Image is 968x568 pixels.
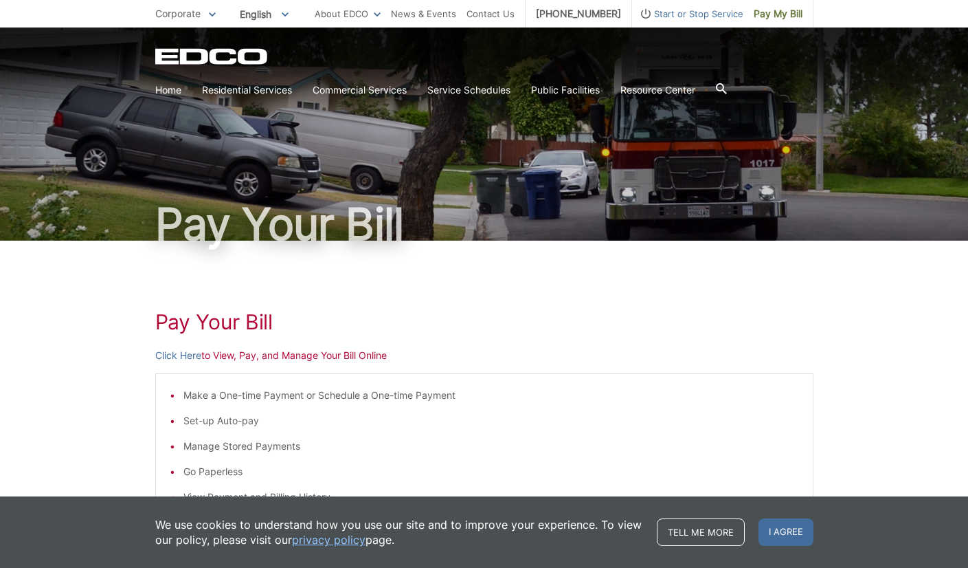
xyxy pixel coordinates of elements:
[758,518,813,546] span: I agree
[183,490,799,505] li: View Payment and Billing History
[531,83,600,98] a: Public Facilities
[620,83,695,98] a: Resource Center
[155,83,181,98] a: Home
[155,309,813,334] h1: Pay Your Bill
[183,413,799,428] li: Set-up Auto-pay
[155,348,813,363] p: to View, Pay, and Manage Your Bill Online
[183,388,799,403] li: Make a One-time Payment or Schedule a One-time Payment
[183,439,799,454] li: Manage Stored Payments
[183,464,799,479] li: Go Paperless
[391,6,456,21] a: News & Events
[754,6,802,21] span: Pay My Bill
[155,202,813,246] h1: Pay Your Bill
[155,48,269,65] a: EDCD logo. Return to the homepage.
[155,348,201,363] a: Click Here
[315,6,381,21] a: About EDCO
[657,518,745,546] a: Tell me more
[466,6,515,21] a: Contact Us
[313,83,407,98] a: Commercial Services
[155,517,643,547] p: We use cookies to understand how you use our site and to improve your experience. To view our pol...
[229,3,299,25] span: English
[155,8,201,19] span: Corporate
[202,83,292,98] a: Residential Services
[427,83,510,98] a: Service Schedules
[292,532,365,547] a: privacy policy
